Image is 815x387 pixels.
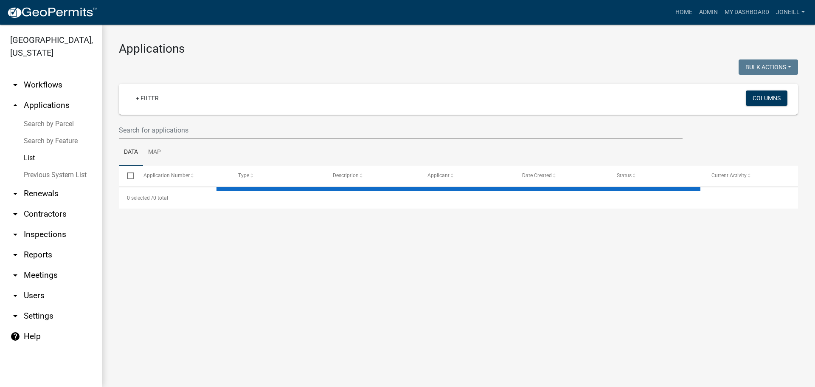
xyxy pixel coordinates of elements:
[119,139,143,166] a: Data
[230,166,324,186] datatable-header-cell: Type
[522,172,552,178] span: Date Created
[10,311,20,321] i: arrow_drop_down
[746,90,787,106] button: Columns
[325,166,419,186] datatable-header-cell: Description
[773,4,808,20] a: joneill
[143,172,190,178] span: Application Number
[10,100,20,110] i: arrow_drop_up
[696,4,721,20] a: Admin
[711,172,747,178] span: Current Activity
[514,166,609,186] datatable-header-cell: Date Created
[127,195,153,201] span: 0 selected /
[333,172,359,178] span: Description
[609,166,703,186] datatable-header-cell: Status
[10,209,20,219] i: arrow_drop_down
[10,250,20,260] i: arrow_drop_down
[143,139,166,166] a: Map
[10,189,20,199] i: arrow_drop_down
[119,121,683,139] input: Search for applications
[10,80,20,90] i: arrow_drop_down
[10,270,20,280] i: arrow_drop_down
[119,166,135,186] datatable-header-cell: Select
[419,166,514,186] datatable-header-cell: Applicant
[119,187,798,209] div: 0 total
[10,331,20,342] i: help
[672,4,696,20] a: Home
[10,291,20,301] i: arrow_drop_down
[427,172,450,178] span: Applicant
[703,166,798,186] datatable-header-cell: Current Activity
[739,59,798,75] button: Bulk Actions
[129,90,166,106] a: + Filter
[721,4,773,20] a: My Dashboard
[135,166,230,186] datatable-header-cell: Application Number
[10,229,20,240] i: arrow_drop_down
[617,172,632,178] span: Status
[119,42,798,56] h3: Applications
[238,172,249,178] span: Type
